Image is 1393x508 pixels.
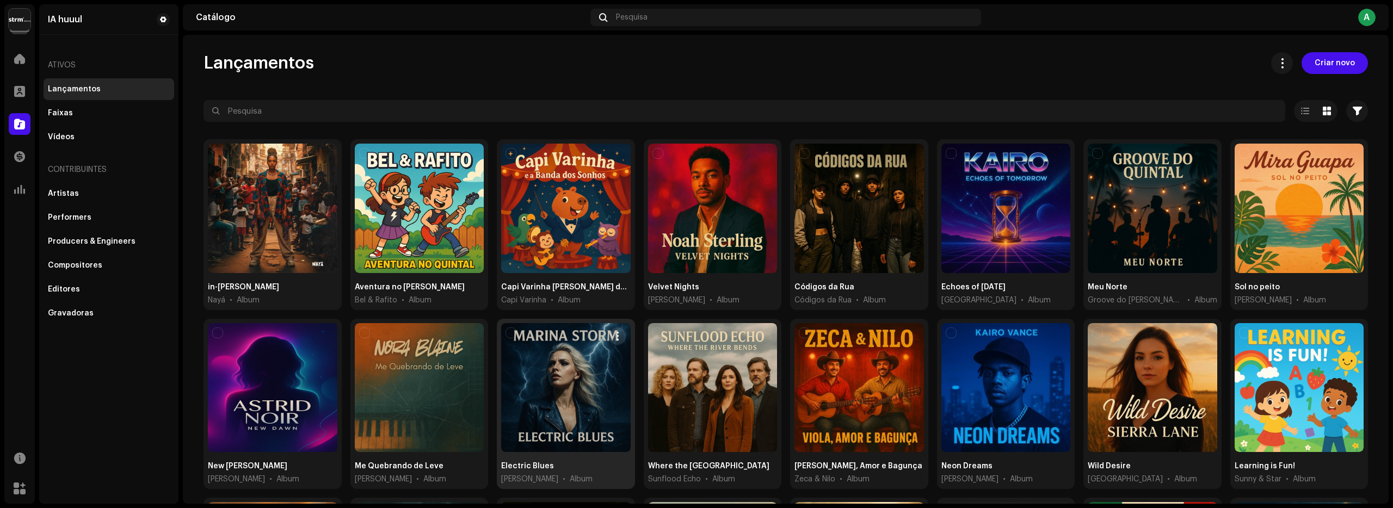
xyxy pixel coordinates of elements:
[794,295,852,306] span: Códigos da Rua
[501,474,558,485] span: Marina Storm
[44,52,174,78] re-a-nav-header: Ativos
[1010,474,1033,485] div: Album
[204,100,1285,122] input: Pesquisa
[558,295,581,306] div: Album
[48,15,82,24] div: IA huuul
[48,213,91,222] div: Performers
[794,461,922,472] div: Viola, Amor e Bagunça
[269,474,272,485] span: •
[1021,295,1024,306] span: •
[9,9,30,30] img: 408b884b-546b-4518-8448-1008f9c76b02
[501,282,631,293] div: Capi Varinha e a Banda dos Sonhos
[616,13,648,22] span: Pesquisa
[1187,295,1190,306] span: •
[794,474,835,485] span: Zeca & Nilo
[48,133,75,141] div: Vídeos
[48,189,79,198] div: Artistas
[941,295,1016,306] span: Kairo
[710,295,712,306] span: •
[1088,295,1183,306] span: Groove do Quintal
[208,295,225,306] span: Nayá
[1194,295,1217,306] div: Album
[44,183,174,205] re-m-nav-item: Artistas
[1302,52,1368,74] button: Criar novo
[1088,461,1131,472] div: Wild Desire
[196,13,586,22] div: Catálogo
[423,474,446,485] div: Album
[1358,9,1376,26] div: A
[501,461,554,472] div: Electric Blues
[563,474,565,485] span: •
[44,302,174,324] re-m-nav-item: Gravadoras
[717,295,739,306] div: Album
[44,102,174,124] re-m-nav-item: Faixas
[1235,461,1295,472] div: Learning is Fun!
[941,282,1006,293] div: Echoes of Tomorrow
[44,278,174,300] re-m-nav-item: Editores
[48,237,135,246] div: Producers & Engineers
[1315,52,1355,74] span: Criar novo
[648,295,705,306] span: Noah Sterling
[48,109,73,117] div: Faixas
[1286,474,1289,485] span: •
[794,282,854,293] div: Códigos da Rua
[355,461,443,472] div: Me Quebrando de Leve
[501,295,546,306] span: Capi Varinha
[208,282,279,293] div: in-prudente
[204,52,314,74] span: Lançamentos
[1235,474,1281,485] span: Sunny & Star
[847,474,870,485] div: Album
[44,157,174,183] re-a-nav-header: Contribuintes
[1235,282,1280,293] div: Sol no peito
[355,282,465,293] div: Aventura no Quintal
[1088,474,1163,485] span: Sierra Lane
[355,295,397,306] span: Bel & Rafito
[648,461,769,472] div: Where the River Bends
[941,461,993,472] div: Neon Dreams
[402,295,404,306] span: •
[840,474,842,485] span: •
[44,207,174,228] re-m-nav-item: Performers
[48,309,94,318] div: Gravadoras
[237,295,260,306] div: Album
[1167,474,1170,485] span: •
[48,261,102,270] div: Compositores
[1028,295,1051,306] div: Album
[1296,295,1299,306] span: •
[208,461,287,472] div: New Dawn
[863,295,886,306] div: Album
[416,474,419,485] span: •
[48,285,80,294] div: Editores
[570,474,593,485] div: Album
[1174,474,1197,485] div: Album
[44,126,174,148] re-m-nav-item: Vídeos
[230,295,232,306] span: •
[1235,295,1292,306] span: Mira Guapa
[44,78,174,100] re-m-nav-item: Lançamentos
[712,474,735,485] div: Album
[1088,282,1127,293] div: Meu Norte
[648,282,699,293] div: Velvet Nights
[1003,474,1006,485] span: •
[941,474,998,485] span: Kairo Vance
[409,295,432,306] div: Album
[1303,295,1326,306] div: Album
[44,231,174,252] re-m-nav-item: Producers & Engineers
[648,474,701,485] span: Sunflood Echo
[705,474,708,485] span: •
[44,255,174,276] re-m-nav-item: Compositores
[856,295,859,306] span: •
[355,474,412,485] span: Nora Blaine
[208,474,265,485] span: Astrid Noir
[551,295,553,306] span: •
[48,85,101,94] div: Lançamentos
[1293,474,1316,485] div: Album
[276,474,299,485] div: Album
